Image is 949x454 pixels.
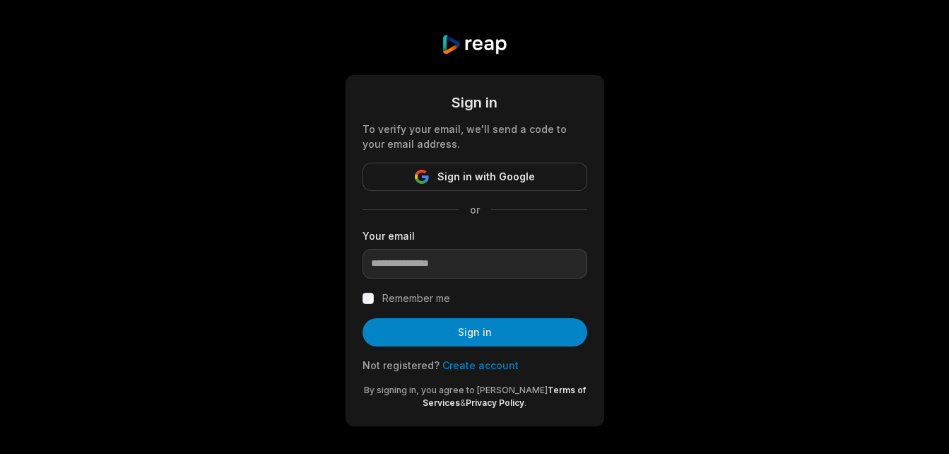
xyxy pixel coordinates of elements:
[441,34,508,55] img: reap
[459,202,491,217] span: or
[362,163,587,191] button: Sign in with Google
[362,122,587,151] div: To verify your email, we'll send a code to your email address.
[362,359,440,371] span: Not registered?
[362,92,587,113] div: Sign in
[437,168,535,185] span: Sign in with Google
[442,359,519,371] a: Create account
[362,228,587,243] label: Your email
[466,397,524,408] a: Privacy Policy
[524,397,526,408] span: .
[423,385,586,408] a: Terms of Services
[382,290,450,307] label: Remember me
[460,397,466,408] span: &
[364,385,548,395] span: By signing in, you agree to [PERSON_NAME]
[362,318,587,347] button: Sign in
